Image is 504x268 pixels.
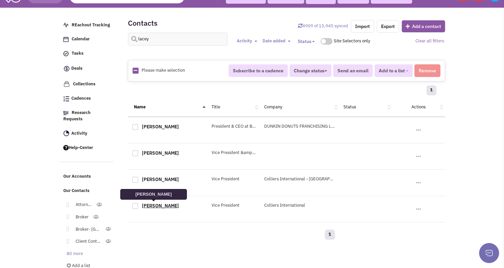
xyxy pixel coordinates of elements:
a: Broker [69,212,93,222]
span: Activity [237,38,252,44]
img: Move.png [63,227,69,231]
div: Colliers International [260,202,339,209]
span: Cadences [71,96,91,101]
div: [PERSON_NAME] [120,189,187,200]
span: Calendar [72,36,90,42]
img: Cadences_logo.png [63,96,69,101]
button: Status [293,35,319,47]
img: Activity.png [63,130,69,136]
a: Calendar [60,33,114,46]
a: 80 more [60,249,87,259]
img: icon-tasks.png [63,51,69,56]
a: Broker- [GEOGRAPHIC_DATA] [69,225,105,234]
button: Date added [260,38,292,45]
img: icon-collection-lavender.png [63,81,70,87]
a: Name [134,104,146,110]
a: Activity [60,127,114,140]
span: REachout Tracking [72,22,110,28]
img: Rectangle.png [133,68,139,74]
div: Site Selectors only [333,38,372,44]
a: REachout Tracking [60,19,114,32]
a: 1 [426,85,436,95]
img: Move.png [63,214,69,219]
img: Research.png [63,111,69,115]
a: Status [343,104,356,110]
a: Research Requests [60,107,114,126]
div: DUNKIN DONUTS FRANCHISING LLC [260,123,339,130]
img: icon-deals.svg [63,65,70,73]
div: Vice President [207,176,260,182]
img: help.png [63,145,69,150]
a: Collections [60,78,114,91]
a: Our Accounts [60,170,114,183]
a: Sync contacts with Retailsphere [298,23,348,29]
a: Cadences [60,92,114,105]
div: President & CEO at BGB Enterprises, LLC [207,123,260,130]
a: [PERSON_NAME] [142,124,179,130]
a: Import [351,20,374,33]
span: Collections [73,81,96,87]
span: Status [297,38,311,44]
button: Add a contact [402,20,445,32]
h2: Contacts [128,20,158,26]
a: Company [264,104,282,110]
a: [PERSON_NAME] [142,203,179,209]
a: 1 [325,230,335,240]
button: Remove [414,64,440,77]
a: Clear all filters [415,38,444,44]
span: Research Requests [63,110,91,122]
a: [PERSON_NAME] [142,150,179,156]
a: Our Contacts [60,185,114,197]
a: Client Contact [69,237,105,246]
a: Title [212,104,220,110]
span: Activity [71,130,87,136]
div: Vice President &amp; Dir. of Leasing [207,150,260,156]
img: Move.png [63,202,69,207]
a: [PERSON_NAME] [142,176,179,182]
div: Vice President [207,202,260,209]
button: Subscribe to a cadence [229,64,288,77]
a: Tasks [60,47,114,60]
span: Please make selection [142,67,185,73]
div: Colliers International - [GEOGRAPHIC_DATA] [260,176,339,182]
a: Deals [60,62,114,76]
input: Search contacts [128,33,228,46]
span: Our Accounts [63,174,91,179]
span: Date added [262,38,285,44]
a: Attorney [69,200,96,210]
span: Our Contacts [63,188,90,193]
a: Actions [411,104,426,110]
a: Export.xlsx [377,20,399,33]
img: Move.png [63,239,69,244]
a: Help-Center [60,142,114,154]
span: Tasks [72,51,84,56]
button: Activity [235,38,259,45]
img: Calendar.png [63,37,69,42]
